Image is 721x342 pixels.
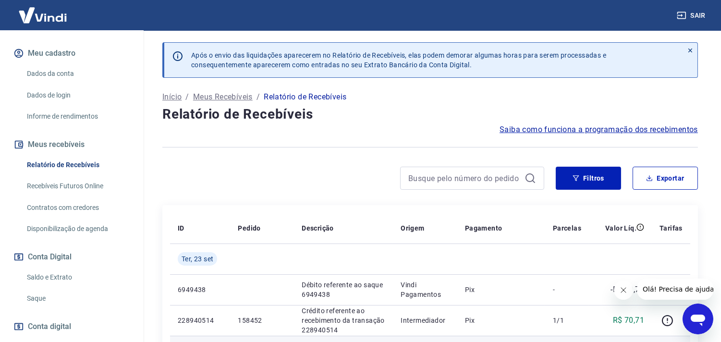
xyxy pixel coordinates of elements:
[178,285,222,294] p: 6949438
[23,289,132,308] a: Saque
[302,223,334,233] p: Descrição
[465,285,538,294] p: Pix
[614,281,633,300] iframe: Fechar mensagem
[257,91,260,103] p: /
[12,316,132,337] a: Conta digital
[401,280,449,299] p: Vindi Pagamentos
[23,85,132,105] a: Dados de login
[23,268,132,287] a: Saldo e Extrato
[12,134,132,155] button: Meus recebíveis
[182,254,213,264] span: Ter, 23 set
[465,316,538,325] p: Pix
[6,7,81,14] span: Olá! Precisa de ajuda?
[553,223,581,233] p: Parcelas
[23,155,132,175] a: Relatório de Recebíveis
[500,124,698,135] a: Saiba como funciona a programação dos recebimentos
[178,316,222,325] p: 228940514
[613,315,644,326] p: R$ 70,71
[465,223,502,233] p: Pagamento
[12,0,74,30] img: Vindi
[302,280,385,299] p: Débito referente ao saque 6949438
[264,91,346,103] p: Relatório de Recebíveis
[238,316,286,325] p: 158452
[23,198,132,218] a: Contratos com credores
[675,7,709,24] button: Sair
[23,219,132,239] a: Disponibilização de agenda
[553,285,581,294] p: -
[556,167,621,190] button: Filtros
[193,91,253,103] a: Meus Recebíveis
[553,316,581,325] p: 1/1
[605,223,636,233] p: Valor Líq.
[185,91,189,103] p: /
[401,316,449,325] p: Intermediador
[683,304,713,334] iframe: Botão para abrir a janela de mensagens
[191,50,606,70] p: Após o envio das liquidações aparecerem no Relatório de Recebíveis, elas podem demorar algumas ho...
[611,284,645,295] p: -R$ 70,71
[660,223,683,233] p: Tarifas
[23,64,132,84] a: Dados da conta
[28,320,71,333] span: Conta digital
[162,91,182,103] a: Início
[178,223,184,233] p: ID
[637,279,713,300] iframe: Mensagem da empresa
[633,167,698,190] button: Exportar
[23,107,132,126] a: Informe de rendimentos
[408,171,521,185] input: Busque pelo número do pedido
[23,176,132,196] a: Recebíveis Futuros Online
[302,306,385,335] p: Crédito referente ao recebimento da transação 228940514
[401,223,424,233] p: Origem
[12,43,132,64] button: Meu cadastro
[238,223,260,233] p: Pedido
[162,105,698,124] h4: Relatório de Recebíveis
[12,246,132,268] button: Conta Digital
